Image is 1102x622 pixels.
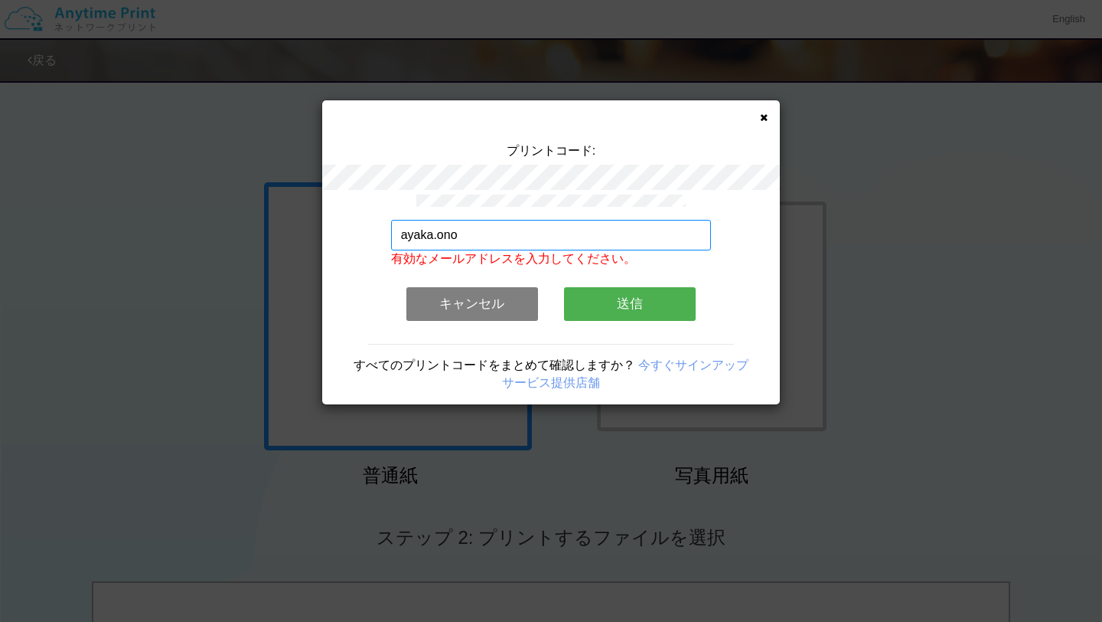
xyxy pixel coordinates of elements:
a: サービス提供店舗 [502,376,600,389]
input: メールアドレス [391,220,712,250]
span: プリントコード: [507,144,595,157]
a: 今すぐサインアップ [638,358,748,372]
span: すべてのプリントコードをまとめて確認しますか？ [354,358,635,372]
p: 有効なメールアドレスを入力してください。 [391,250,712,268]
button: キャンセル [406,287,538,321]
button: 送信 [564,287,696,321]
